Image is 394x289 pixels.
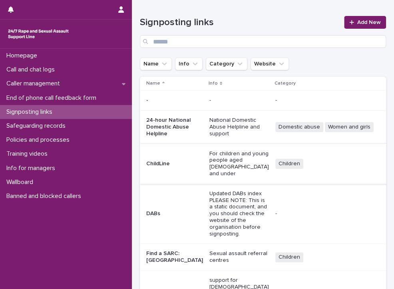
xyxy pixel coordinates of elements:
span: Add New [357,20,381,25]
p: Info [209,79,218,88]
button: Category [206,57,247,70]
p: Policies and processes [3,136,76,144]
p: Updated DABs index PLEASE NOTE: This is a static document, and you should check the website of th... [209,190,269,238]
p: Category [275,79,296,88]
p: Banned and blocked callers [3,192,88,200]
p: - [146,97,203,104]
p: Training videos [3,150,54,158]
p: Sexual assault referral centres [209,250,269,264]
p: Signposting links [3,108,59,116]
button: Info [175,57,203,70]
p: For children and young people aged [DEMOGRAPHIC_DATA] and under [209,150,269,177]
p: DABs [146,210,203,217]
p: ChildLine [146,160,203,167]
p: Homepage [3,52,44,59]
input: Search [140,35,386,48]
span: Domestic abuse [275,122,323,132]
p: End of phone call feedback form [3,94,103,102]
span: Women and girls [325,122,374,132]
p: 24-hour National Domestic Abuse Helpline [146,117,203,137]
p: - [209,97,269,104]
a: Add New [344,16,386,29]
p: Info for managers [3,164,62,172]
p: Caller management [3,80,66,87]
button: Name [140,57,172,70]
button: Website [251,57,289,70]
p: Call and chat logs [3,66,61,73]
img: rhQMoQhaT3yELyF149Cw [6,26,70,42]
p: Find a SARC: [GEOGRAPHIC_DATA] [146,250,203,264]
p: Name [146,79,160,88]
span: Children [275,159,303,169]
p: Wallboard [3,178,40,186]
p: Safeguarding records [3,122,72,130]
span: Children [275,252,303,262]
p: National Domestic Abuse Helpline and support [209,117,269,137]
h1: Signposting links [140,17,339,28]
